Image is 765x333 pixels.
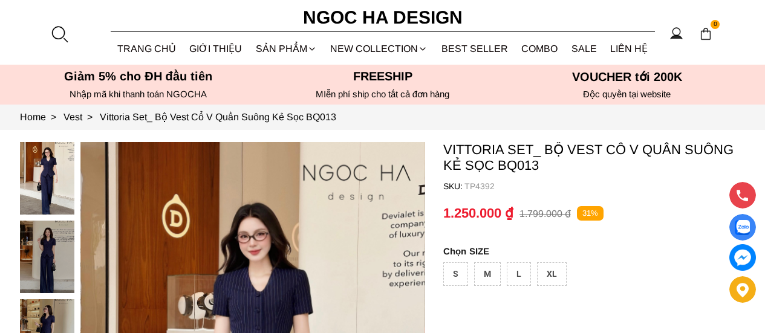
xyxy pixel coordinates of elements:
[507,262,531,286] div: L
[435,33,515,65] a: BEST SELLER
[292,3,474,32] a: Ngoc Ha Design
[82,112,97,122] span: >
[353,70,412,83] font: Freeship
[64,70,212,83] font: Giảm 5% cho ĐH đầu tiên
[443,142,746,173] p: Vittoria Set_ Bộ Vest Cổ V Quần Suông Kẻ Sọc BQ013
[515,33,565,65] a: Combo
[20,142,74,215] img: Vittoria Set_ Bộ Vest Cổ V Quần Suông Kẻ Sọc BQ013_mini_0
[474,262,501,286] div: M
[183,33,249,65] a: GIỚI THIỆU
[729,214,756,241] a: Display image
[509,70,746,84] h5: VOUCHER tới 200K
[519,208,571,219] p: 1.799.000 ₫
[565,33,604,65] a: SALE
[20,112,63,122] a: Link to Home
[20,221,74,293] img: Vittoria Set_ Bộ Vest Cổ V Quần Suông Kẻ Sọc BQ013_mini_1
[249,33,324,65] div: SẢN PHẨM
[443,262,468,286] div: S
[735,220,750,235] img: Display image
[100,112,336,122] a: Link to Vittoria Set_ Bộ Vest Cổ V Quần Suông Kẻ Sọc BQ013
[699,27,712,40] img: img-CART-ICON-ksit0nf1
[63,112,100,122] a: Link to Vest
[443,205,513,221] p: 1.250.000 ₫
[443,246,746,256] p: SIZE
[46,112,61,122] span: >
[537,262,567,286] div: XL
[729,244,756,271] a: messenger
[509,89,746,100] h6: Độc quyền tại website
[711,20,720,30] span: 0
[604,33,655,65] a: LIÊN HỆ
[443,181,464,191] h6: SKU:
[111,33,183,65] a: TRANG CHỦ
[324,33,435,65] a: NEW COLLECTION
[577,206,604,221] p: 31%
[464,181,746,191] p: TP4392
[70,89,207,99] font: Nhập mã khi thanh toán NGOCHA
[264,89,501,100] h6: MIễn phí ship cho tất cả đơn hàng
